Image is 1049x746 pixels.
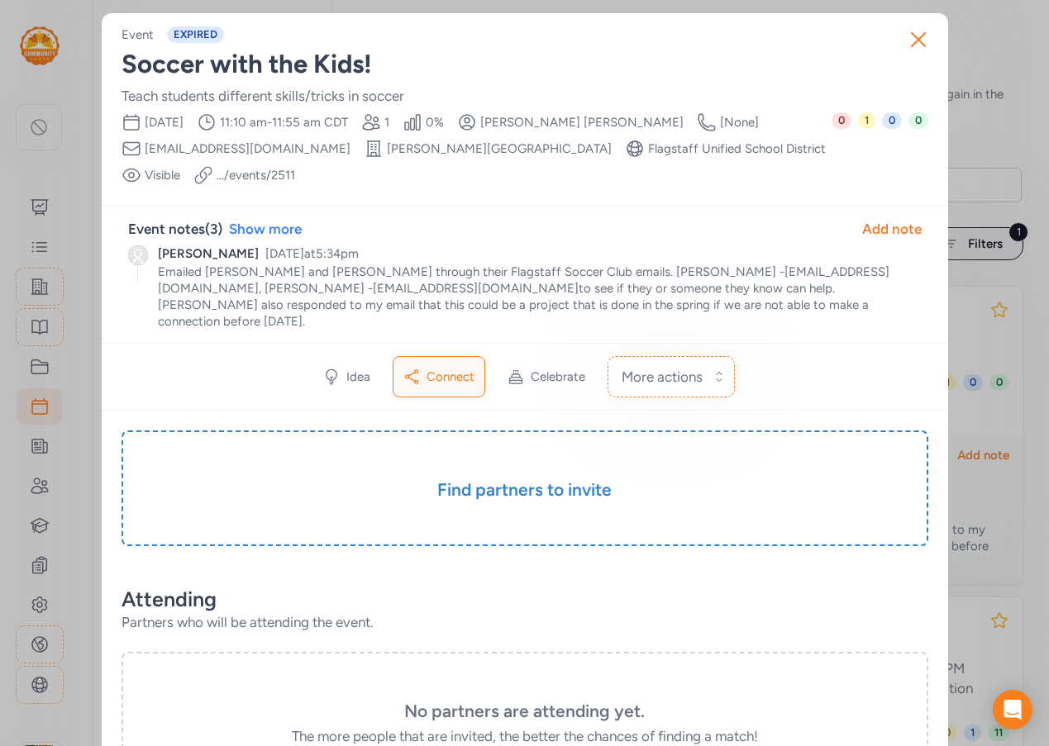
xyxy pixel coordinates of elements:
[531,368,585,385] span: Celebrate
[908,112,928,129] span: 0
[720,114,759,131] span: [None]
[346,368,370,385] span: Idea
[993,690,1032,729] div: Open Intercom Messenger
[163,726,887,746] div: The more people that are invited, the better the chances of finding a match!
[427,368,474,385] span: Connect
[220,114,348,131] span: 11:10 am - 11:55 am CDT
[608,356,735,397] button: More actions
[426,114,444,131] span: 0 %
[128,245,148,265] img: Avatar
[862,219,922,239] div: Add note
[217,167,295,183] a: .../events/2511
[858,112,875,129] span: 1
[265,245,359,262] div: [DATE] at 5:34pm
[882,112,902,129] span: 0
[648,140,826,157] div: Flagstaff Unified School District
[832,112,851,129] span: 0
[122,586,928,612] div: Attending
[122,612,928,632] div: Partners who will be attending the event.
[480,114,684,131] span: [PERSON_NAME] [PERSON_NAME]
[622,367,703,387] span: More actions
[145,114,184,131] span: [DATE]
[387,140,612,157] span: [PERSON_NAME][GEOGRAPHIC_DATA]
[167,26,224,43] span: EXPIRED
[128,219,222,239] div: Event notes ( 3 )
[122,86,928,106] div: Teach students different skills/tricks in soccer
[229,219,302,239] div: Show more
[145,140,350,157] span: [EMAIL_ADDRESS][DOMAIN_NAME]
[384,114,389,131] span: 1
[122,26,154,43] div: Event
[373,281,579,296] a: [EMAIL_ADDRESS][DOMAIN_NAME]
[145,167,180,183] span: Visible
[163,700,887,723] h3: No partners are attending yet.
[158,264,922,330] p: Emailed [PERSON_NAME] and [PERSON_NAME] through their Flagstaff Soccer Club emails. [PERSON_NAME]...
[158,245,259,262] div: [PERSON_NAME]
[122,50,928,79] div: Soccer with the Kids!
[163,478,887,501] h3: Find partners to invite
